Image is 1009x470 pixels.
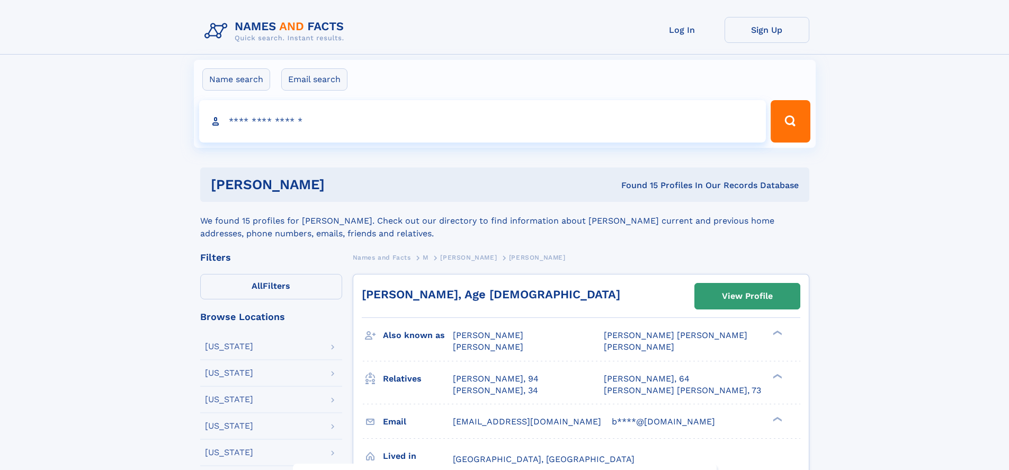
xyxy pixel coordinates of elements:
div: Filters [200,253,342,262]
span: [PERSON_NAME] [453,342,523,352]
a: Log In [640,17,725,43]
div: We found 15 profiles for [PERSON_NAME]. Check out our directory to find information about [PERSON... [200,202,809,240]
div: ❯ [770,415,783,422]
a: [PERSON_NAME] [PERSON_NAME], 73 [604,385,761,396]
a: M [423,251,428,264]
span: [PERSON_NAME] [PERSON_NAME] [604,330,747,340]
a: View Profile [695,283,800,309]
h3: Relatives [383,370,453,388]
span: [PERSON_NAME] [453,330,523,340]
div: [US_STATE] [205,342,253,351]
span: [PERSON_NAME] [440,254,497,261]
div: ❯ [770,373,783,379]
span: [PERSON_NAME] [604,342,674,352]
img: Logo Names and Facts [200,17,353,46]
button: Search Button [771,100,810,143]
input: search input [199,100,766,143]
div: Found 15 Profiles In Our Records Database [473,180,799,191]
div: Browse Locations [200,312,342,322]
h3: Lived in [383,447,453,465]
span: [GEOGRAPHIC_DATA], [GEOGRAPHIC_DATA] [453,454,635,464]
a: [PERSON_NAME], 94 [453,373,539,385]
span: All [252,281,263,291]
div: [US_STATE] [205,448,253,457]
div: ❯ [770,330,783,336]
label: Name search [202,68,270,91]
div: [US_STATE] [205,395,253,404]
a: Names and Facts [353,251,411,264]
span: M [423,254,428,261]
div: [US_STATE] [205,369,253,377]
label: Email search [281,68,347,91]
h1: [PERSON_NAME] [211,178,473,191]
a: [PERSON_NAME], 34 [453,385,538,396]
a: [PERSON_NAME], 64 [604,373,690,385]
label: Filters [200,274,342,299]
a: [PERSON_NAME], Age [DEMOGRAPHIC_DATA] [362,288,620,301]
a: [PERSON_NAME] [440,251,497,264]
span: [EMAIL_ADDRESS][DOMAIN_NAME] [453,416,601,427]
a: Sign Up [725,17,809,43]
h3: Email [383,413,453,431]
h3: Also known as [383,326,453,344]
div: [US_STATE] [205,422,253,430]
div: View Profile [722,284,773,308]
span: [PERSON_NAME] [509,254,566,261]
